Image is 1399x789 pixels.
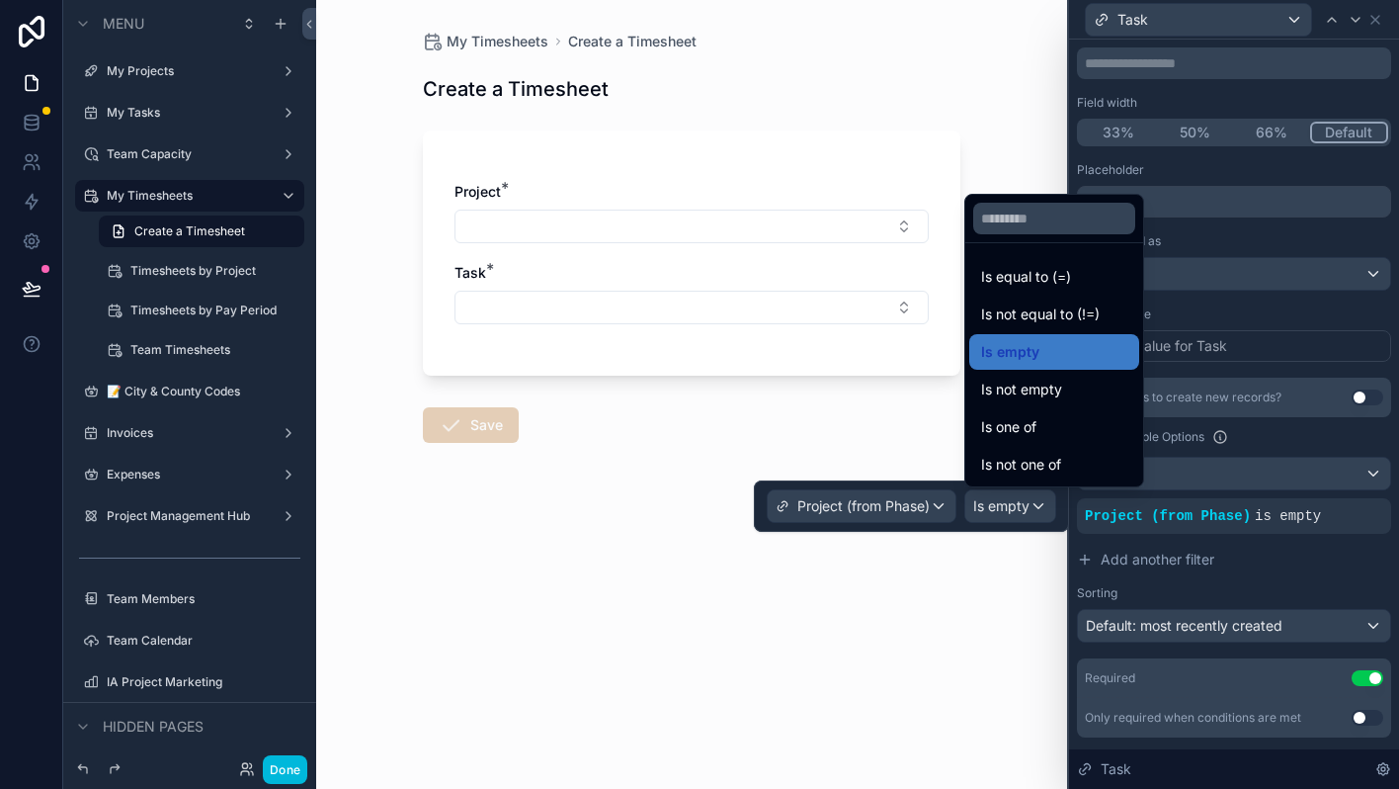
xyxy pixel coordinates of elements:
[1077,47,1391,79] div: scrollable content
[1080,122,1157,143] button: 33%
[447,32,548,51] span: My Timesheets
[107,467,265,482] label: Expenses
[454,210,929,243] button: Select Button
[1085,670,1135,686] div: Required
[107,188,265,204] label: My Timesheets
[1101,550,1214,570] span: Add another filter
[107,591,292,607] label: Team Members
[423,75,609,103] h1: Create a Timesheet
[107,508,265,524] label: Project Management Hub
[1077,257,1391,291] button: Default
[454,291,929,324] button: Select Button
[1086,336,1227,356] div: Default value for Task
[454,183,501,200] span: Project
[1085,508,1251,524] span: Project (from Phase)
[107,63,265,79] label: My Projects
[981,303,1100,326] span: Is not equal to (!=)
[1233,122,1310,143] button: 66%
[130,303,292,318] label: Timesheets by Pay Period
[423,32,548,51] a: My Timesheets
[99,216,304,247] a: Create a Timesheet
[1077,542,1391,577] button: Add another filter
[107,674,292,690] label: IA Project Marketing
[981,415,1036,439] span: Is one of
[130,342,292,358] label: Team Timesheets
[263,755,307,784] button: Done
[1157,122,1234,143] button: 50%
[130,263,292,279] label: Timesheets by Project
[1077,162,1144,178] label: Placeholder
[103,14,144,34] span: Menu
[1077,95,1137,111] label: Field width
[1101,759,1131,779] span: Task
[454,264,486,281] span: Task
[107,146,265,162] label: Team Capacity
[981,453,1061,477] span: Is not one of
[1255,508,1321,524] span: is empty
[103,717,204,737] span: Hidden pages
[981,378,1062,401] span: Is not empty
[1086,617,1282,634] span: Default: most recently created
[1077,585,1117,601] label: Sorting
[981,340,1039,364] span: Is empty
[1117,10,1148,30] span: Task
[107,633,292,649] label: Team Calendar
[1085,3,1312,37] button: Task
[981,265,1071,289] span: Is equal to (=)
[134,223,245,239] span: Create a Timesheet
[1085,710,1301,726] div: Only required when conditions are met
[1085,390,1281,405] div: Allow users to create new records?
[107,425,265,441] label: Invoices
[1310,122,1389,143] button: Default
[107,105,265,121] label: My Tasks
[568,32,697,51] a: Create a Timesheet
[1077,609,1391,643] button: Default: most recently created
[107,384,292,399] label: 📝 City & County Codes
